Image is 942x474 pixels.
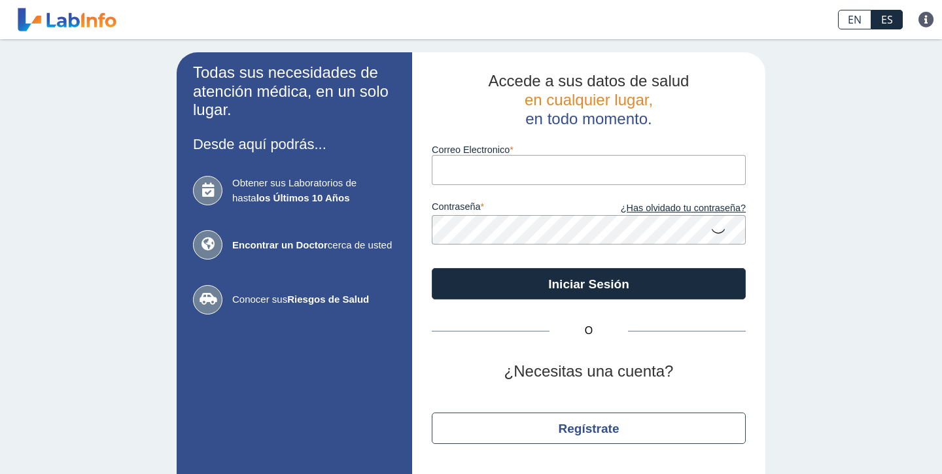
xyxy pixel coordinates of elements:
span: en cualquier lugar, [525,91,653,109]
h2: Todas sus necesidades de atención médica, en un solo lugar. [193,63,396,120]
iframe: Help widget launcher [826,423,928,460]
h3: Desde aquí podrás... [193,136,396,152]
b: Encontrar un Doctor [232,239,328,250]
b: Riesgos de Salud [287,294,369,305]
span: O [549,323,628,339]
span: Accede a sus datos de salud [489,72,689,90]
h2: ¿Necesitas una cuenta? [432,362,746,381]
span: Conocer sus [232,292,396,307]
b: los Últimos 10 Años [256,192,350,203]
a: EN [838,10,871,29]
span: Obtener sus Laboratorios de hasta [232,176,396,205]
label: contraseña [432,201,589,216]
button: Regístrate [432,413,746,444]
a: ES [871,10,903,29]
span: en todo momento. [525,110,652,127]
label: Correo Electronico [432,144,746,155]
button: Iniciar Sesión [432,268,746,299]
span: cerca de usted [232,238,396,253]
a: ¿Has olvidado tu contraseña? [589,201,746,216]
